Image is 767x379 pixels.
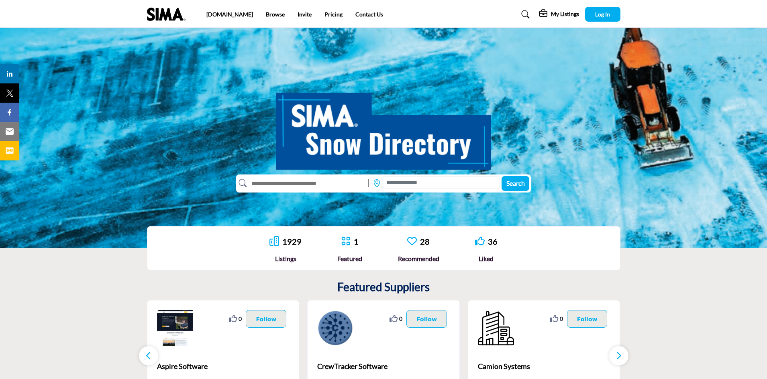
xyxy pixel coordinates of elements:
span: 0 [560,314,563,323]
span: Camion Systems [478,361,610,372]
span: Search [506,179,525,187]
div: My Listings [539,10,579,19]
a: Aspire Software [157,356,290,377]
h2: Featured Suppliers [337,280,430,294]
p: Follow [577,314,598,323]
img: SIMA Snow Directory [276,84,491,170]
span: Log In [595,11,610,18]
div: Liked [475,254,498,263]
div: Featured [337,254,362,263]
a: 1929 [282,237,302,246]
img: Site Logo [147,8,190,21]
button: Follow [567,310,608,328]
a: Pricing [324,11,343,18]
span: Aspire Software [157,361,290,372]
span: 0 [239,314,242,323]
button: Follow [406,310,447,328]
img: Camion Systems [478,310,514,346]
span: 0 [399,314,402,323]
a: 1 [354,237,359,246]
div: Recommended [398,254,439,263]
p: Follow [416,314,437,323]
i: Go to Liked [475,236,485,246]
a: Go to Featured [341,236,351,247]
a: Camion Systems [478,356,610,377]
button: Follow [246,310,286,328]
span: CrewTracker Software [317,361,450,372]
button: Search [502,176,529,191]
img: Rectangle%203585.svg [366,177,371,189]
a: 28 [420,237,430,246]
a: Invite [298,11,312,18]
a: 36 [488,237,498,246]
img: CrewTracker Software [317,310,353,346]
a: Browse [266,11,285,18]
a: Contact Us [355,11,383,18]
p: Follow [256,314,276,323]
h5: My Listings [551,10,579,18]
a: CrewTracker Software [317,356,450,377]
a: Go to Recommended [407,236,417,247]
div: Listings [269,254,302,263]
img: Aspire Software [157,310,193,346]
button: Log In [585,7,620,22]
a: [DOMAIN_NAME] [206,11,253,18]
a: Search [514,8,535,21]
